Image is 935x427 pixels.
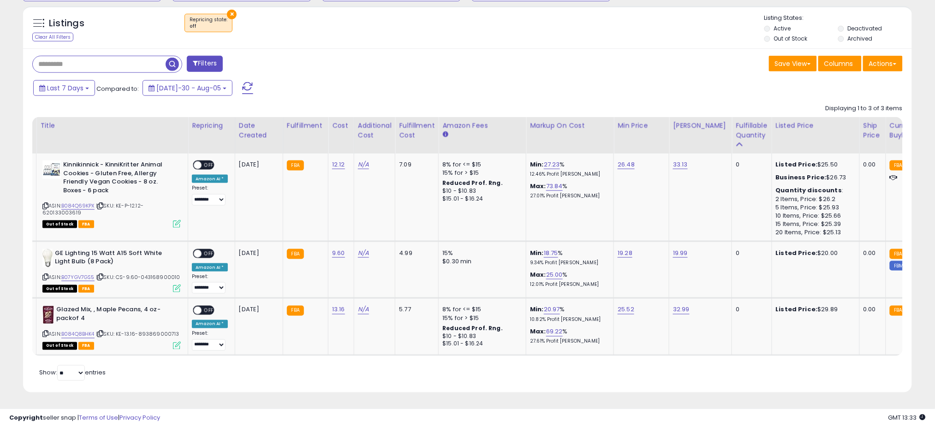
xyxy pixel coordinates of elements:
[442,195,519,203] div: $15.01 - $16.24
[79,413,118,422] a: Terms of Use
[56,306,168,325] b: Glazed Mix, , Maple Pecans, 4 oz- packof 4
[864,249,879,257] div: 0.00
[526,117,614,154] th: The percentage added to the cost of goods (COGS) that forms the calculator for Min & Max prices.
[42,160,61,179] img: 51-Z0WCOuUL._SL40_.jpg
[890,249,907,259] small: FBA
[42,249,53,267] img: 31RKNWMh9ZL._SL40_.jpg
[530,121,610,130] div: Markup on Cost
[442,257,519,266] div: $0.30 min
[192,175,228,183] div: Amazon AI *
[544,249,558,258] a: 18.75
[96,273,180,281] span: | SKU: CS-9.60-043168900010
[530,160,607,178] div: %
[61,331,95,338] a: B084Q8BHK4
[544,160,560,169] a: 27.23
[332,249,345,258] a: 9.60
[332,121,350,130] div: Cost
[530,193,607,199] p: 27.01% Profit [PERSON_NAME]
[40,121,184,130] div: Title
[239,306,276,314] div: [DATE]
[618,305,634,314] a: 25.52
[824,59,853,68] span: Columns
[358,121,392,140] div: Additional Cost
[358,305,369,314] a: N/A
[42,342,77,350] span: All listings that are currently out of stock and unavailable for purchase on Amazon
[143,80,232,96] button: [DATE]-30 - Aug-05
[202,161,216,169] span: OFF
[530,171,607,178] p: 12.46% Profit [PERSON_NAME]
[442,179,503,187] b: Reduced Prof. Rng.
[61,273,95,281] a: B07YGV7GS5
[202,307,216,314] span: OFF
[890,160,907,171] small: FBA
[442,121,522,130] div: Amazon Fees
[774,35,808,42] label: Out of Stock
[55,249,167,268] b: GE Lighting 15 Watt A15 Soft White Light Bulb (8 Pack)
[187,56,223,72] button: Filters
[530,305,544,314] b: Min:
[442,169,519,177] div: 15% for > $15
[736,121,768,140] div: Fulfillable Quantity
[190,23,227,30] div: off
[39,368,106,377] span: Show: entries
[42,306,181,349] div: ASIN:
[42,306,54,324] img: 41CZ9qru9wL._SL40_.jpg
[546,182,563,191] a: 73.84
[776,306,852,314] div: $29.89
[442,340,519,348] div: $15.01 - $16.24
[61,202,95,210] a: B084Q69KPX
[358,160,369,169] a: N/A
[776,305,818,314] b: Listed Price:
[776,249,852,257] div: $20.00
[442,249,519,257] div: 15%
[287,249,304,259] small: FBA
[776,121,856,130] div: Listed Price
[776,249,818,257] b: Listed Price:
[826,104,903,113] div: Displaying 1 to 3 of 3 items
[332,305,345,314] a: 13.16
[442,325,503,332] b: Reduced Prof. Rng.
[287,121,324,130] div: Fulfillment
[764,14,912,23] p: Listing States:
[192,331,228,351] div: Preset:
[287,160,304,171] small: FBA
[530,249,544,257] b: Min:
[530,306,607,323] div: %
[227,10,237,19] button: ×
[42,249,181,292] div: ASIN:
[78,220,94,228] span: FBA
[530,260,607,266] p: 9.34% Profit [PERSON_NAME]
[736,249,764,257] div: 0
[544,305,560,314] a: 20.97
[864,121,882,140] div: Ship Price
[442,130,448,139] small: Amazon Fees.
[96,84,139,93] span: Compared to:
[42,285,77,293] span: All listings that are currently out of stock and unavailable for purchase on Amazon
[863,56,903,71] button: Actions
[776,160,852,169] div: $25.50
[776,160,818,169] b: Listed Price:
[530,271,607,288] div: %
[673,121,728,130] div: [PERSON_NAME]
[530,160,544,169] b: Min:
[769,56,817,71] button: Save View
[530,249,607,266] div: %
[530,338,607,345] p: 27.61% Profit [PERSON_NAME]
[190,16,227,30] span: Repricing state :
[192,185,228,206] div: Preset:
[530,328,607,345] div: %
[63,160,175,197] b: Kinnikinnick - KinniKritter Animal Cookies - Gluten Free, Allergy Friendly Vegan Cookies - 8 oz. ...
[776,220,852,228] div: 15 Items, Price: $25.39
[618,121,665,130] div: Min Price
[442,187,519,195] div: $10 - $10.83
[49,17,84,30] h5: Listings
[776,203,852,212] div: 5 Items, Price: $25.93
[546,327,563,337] a: 69.22
[847,24,882,32] label: Deactivated
[847,35,872,42] label: Archived
[776,186,842,195] b: Quantity discounts
[818,56,862,71] button: Columns
[530,317,607,323] p: 10.82% Profit [PERSON_NAME]
[864,160,879,169] div: 0.00
[673,249,688,258] a: 19.99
